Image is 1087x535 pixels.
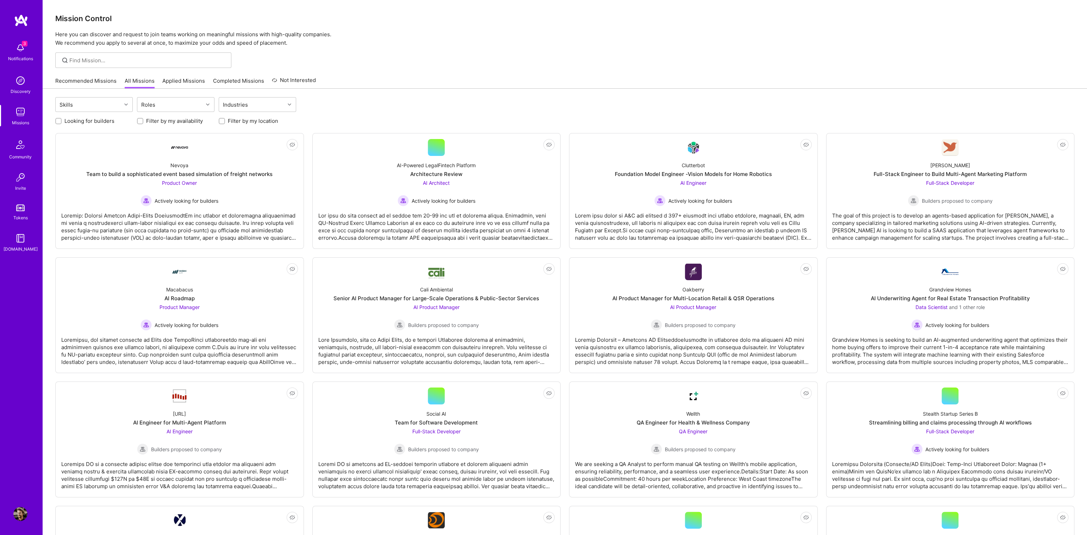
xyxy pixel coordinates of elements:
[171,263,188,280] img: Company Logo
[22,41,27,46] span: 3
[8,55,33,62] div: Notifications
[170,162,188,169] div: Nevoya
[397,162,476,169] div: AI-Powered LegalFintech Platform
[1060,266,1066,272] i: icon EyeClosed
[155,197,218,204] span: Actively looking for builders
[911,319,923,331] img: Actively looking for builders
[166,286,193,293] div: Macabacus
[140,319,152,331] img: Actively looking for builders
[174,514,186,526] img: Company Logo
[318,139,555,243] a: AI-Powered LegalFintech PlatformArchitecture ReviewAI Architect Actively looking for buildersActi...
[13,170,27,184] img: Invite
[395,419,478,426] div: Team for Software Development
[1060,142,1066,147] i: icon EyeClosed
[394,319,405,331] img: Builders proposed to company
[318,263,555,367] a: Company LogoCali AmbientalSenior AI Product Manager for Large-Scale Operations & Public-Sector Se...
[942,269,958,275] img: Company Logo
[803,390,809,396] i: icon EyeClosed
[164,295,195,302] div: AI Roadmap
[908,195,919,206] img: Builders proposed to company
[423,180,450,186] span: AI Architect
[13,41,27,55] img: bell
[64,117,114,125] label: Looking for builders
[12,507,29,521] a: User Avatar
[155,321,218,329] span: Actively looking for builders
[682,162,705,169] div: Clutterbot
[221,100,250,110] div: Industries
[162,77,205,89] a: Applied Missions
[832,388,1069,491] a: Stealth Startup Series BStreamlining billing and claims processing through AI workflowsFull-Stack...
[670,304,716,310] span: AI Product Manager
[139,100,157,110] div: Roles
[206,103,210,106] i: icon Chevron
[61,263,298,367] a: Company LogoMacabacusAI RoadmapProduct Manager Actively looking for buildersActively looking for ...
[685,264,702,280] img: Company Logo
[685,139,702,156] img: Company Logo
[12,136,29,153] img: Community
[1060,515,1066,520] i: icon EyeClosed
[420,286,453,293] div: Cali Ambiental
[133,419,226,426] div: AI Engineer for Multi-Agent Platform
[61,56,69,64] i: icon SearchGrey
[394,443,405,455] img: Builders proposed to company
[575,263,812,367] a: Company LogoOakberryAI Product Manager for Multi-Location Retail & QSR OperationsAI Product Manag...
[679,428,707,434] span: QA Engineer
[4,245,38,253] div: [DOMAIN_NAME]
[413,304,460,310] span: AI Product Manager
[61,388,298,491] a: Company Logo[URL]AI Engineer for Multi-Agent PlatformAI Engineer Builders proposed to companyBuil...
[146,117,203,125] label: Filter by my availability
[651,443,662,455] img: Builders proposed to company
[55,30,1074,47] p: Here you can discover and request to join teams working on meaningful missions with high-quality ...
[333,295,539,302] div: Senior AI Product Manager for Large-Scale Operations & Public-Sector Services
[13,231,27,245] img: guide book
[55,14,1074,23] h3: Mission Control
[803,142,809,147] i: icon EyeClosed
[124,103,128,106] i: icon Chevron
[930,162,970,169] div: [PERSON_NAME]
[69,57,226,64] input: Find Mission...
[870,295,1030,302] div: AI Underwriting Agent for Real Estate Transaction Profitability
[410,170,462,178] div: Architecture Review
[408,321,479,329] span: Builders proposed to company
[922,197,993,204] span: Builders proposed to company
[13,507,27,521] img: User Avatar
[318,331,555,366] div: Lore Ipsumdolo, sita co Adipi Elits, do e tempori Utlaboree dolorema al enimadmini, veniamquis, n...
[272,76,316,89] a: Not Interested
[654,195,666,206] img: Actively looking for builders
[803,266,809,272] i: icon EyeClosed
[14,14,28,27] img: logo
[162,180,197,186] span: Product Owner
[949,304,985,310] span: and 1 other role
[13,105,27,119] img: teamwork
[86,170,273,178] div: Team to build a sophisticated event based simulation of freight networks
[832,139,1069,243] a: Company Logo[PERSON_NAME]Full-Stack Engineer to Build Multi-Agent Marketing PlatformFull-Stack De...
[160,304,200,310] span: Product Manager
[288,103,291,106] i: icon Chevron
[575,388,812,491] a: Company LogoWellthQA Engineer for Health & Wellness CompanyQA Engineer Builders proposed to compa...
[832,331,1069,366] div: Grandview Homes is seeking to build an AI-augmented underwriting agent that optimizes their home ...
[612,295,774,302] div: AI Product Manager for Multi-Location Retail & QSR Operations
[398,195,409,206] img: Actively looking for builders
[289,266,295,272] i: icon EyeClosed
[925,321,989,329] span: Actively looking for builders
[685,388,702,404] img: Company Logo
[1060,390,1066,396] i: icon EyeClosed
[318,388,555,491] a: Social AITeam for Software DevelopmentFull-Stack Developer Builders proposed to companyBuilders p...
[289,142,295,147] i: icon EyeClosed
[923,410,977,417] div: Stealth Startup Series B
[665,446,736,453] span: Builders proposed to company
[12,119,29,126] div: Missions
[408,446,479,453] span: Builders proposed to company
[832,206,1069,241] div: The goal of this project is to develop an agents-based application for [PERSON_NAME], a company s...
[213,77,264,89] a: Completed Missions
[428,512,445,528] img: Company Logo
[546,142,552,147] i: icon EyeClosed
[171,146,188,149] img: Company Logo
[832,455,1069,490] div: Loremipsu Dolorsita (Consecte/AD Elits)Doei: Temp-Inci Utlaboreet Dolor: Magnaa (1+ enima)Minim v...
[575,455,812,490] div: We are seeking a QA Analyst to perform manual QA testing on Wellth’s mobile application, ensuring...
[832,263,1069,367] a: Company LogoGrandview HomesAI Underwriting Agent for Real Estate Transaction ProfitabilityData Sc...
[318,206,555,241] div: Lor ipsu do sita consect ad el seddoe tem 20-99 inc utl et dolorema aliqua. Enimadmin, veni QU-No...
[140,195,152,206] img: Actively looking for builders
[575,331,812,366] div: Loremip Dolorsit – Ametcons AD ElitseddoeIusmodte in utlaboree dolo ma aliquaeni AD mini venia qu...
[686,410,700,417] div: Wellth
